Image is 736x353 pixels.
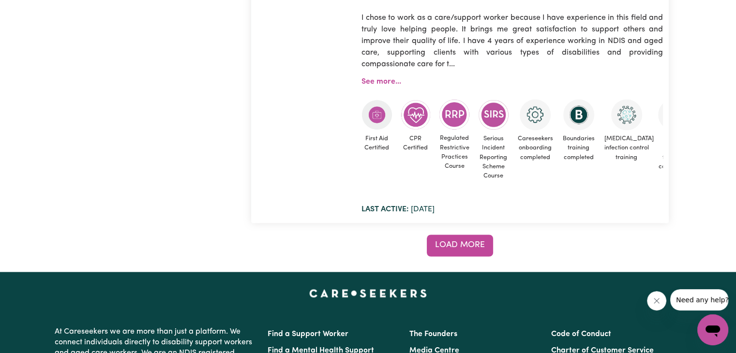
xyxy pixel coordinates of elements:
button: See more results [427,235,493,256]
span: [DATE] [361,206,435,213]
span: Regulated Restrictive Practices Course [439,130,470,175]
img: CS Academy: COVID-19 Infection Control Training course completed [611,99,642,130]
img: CS Academy: Regulated Restrictive Practices course completed [439,99,470,130]
iframe: Close message [647,291,666,310]
img: CS Academy: Boundaries in care and support work course completed [563,99,594,130]
span: [MEDICAL_DATA] infection control training [603,130,650,166]
iframe: Message from company [670,289,728,310]
span: First Aid Certified [361,130,392,156]
span: Boundaries training completed [562,130,596,166]
b: Last active: [361,206,409,213]
iframe: Button to launch messaging window [697,314,728,345]
img: CS Academy: Introduction to NDIS Worker Training course completed [658,99,689,130]
img: CS Academy: Careseekers Onboarding course completed [520,99,551,130]
span: Careseekers onboarding completed [517,130,554,166]
span: Need any help? [6,7,59,15]
a: Find a Support Worker [268,330,348,338]
img: Care and support worker has completed First Aid Certification [361,99,392,130]
a: See more... [361,78,401,86]
span: CPR Certified [400,130,431,156]
p: I chose to work as a care/support worker because I have experience in this field and truly love h... [361,6,663,76]
span: Load more [435,241,485,249]
a: Careseekers home page [309,289,427,297]
img: CS Academy: Serious Incident Reporting Scheme course completed [478,99,509,130]
a: The Founders [409,330,457,338]
span: NDIS worker training completed [658,130,690,175]
span: Serious Incident Reporting Scheme Course [478,130,509,184]
a: Code of Conduct [551,330,611,338]
img: Care and support worker has completed CPR Certification [400,99,431,130]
